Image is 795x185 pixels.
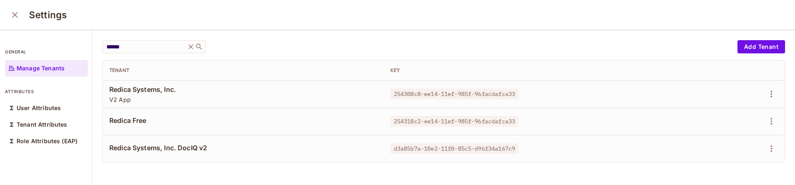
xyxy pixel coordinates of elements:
span: 254318c2-ee14-11ef-985f-96facdafca33 [390,116,518,127]
span: V2 App [109,96,377,103]
button: Add Tenant [737,40,785,53]
span: d3a85b7a-10e2-11f0-85c5-d96f34a167c9 [390,143,518,154]
p: attributes [5,88,88,95]
p: Manage Tenants [17,65,65,72]
p: Tenant Attributes [17,121,67,128]
p: general [5,48,88,55]
span: Redica Free [109,116,377,125]
div: Tenant [109,67,377,74]
p: User Attributes [17,105,61,111]
h3: Settings [29,9,67,21]
button: close [7,7,23,23]
span: Redica Systems, Inc. DocIQ v2 [109,143,377,152]
div: Key [390,67,658,74]
span: Redica Systems, Inc. [109,85,377,94]
p: Role Attributes (EAP) [17,138,77,144]
span: 254308c8-ee14-11ef-985f-96facdafca33 [390,89,518,99]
